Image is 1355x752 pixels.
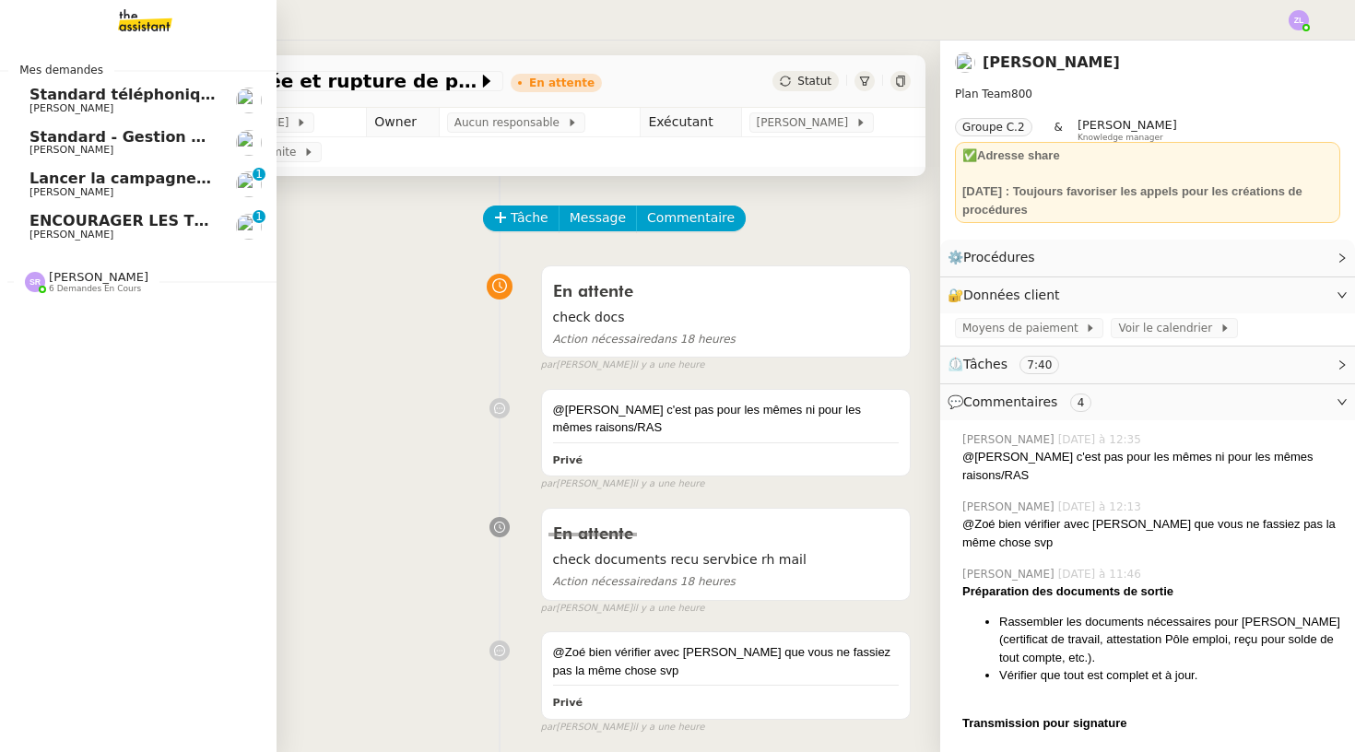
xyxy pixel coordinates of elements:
img: svg [25,272,45,292]
b: Privé [553,697,583,709]
div: 🔐Données client [940,277,1355,313]
span: Données client [963,288,1060,302]
span: [PERSON_NAME] [962,431,1058,448]
span: En attente [553,284,633,300]
span: par [541,476,557,492]
app-user-label: Knowledge manager [1078,118,1177,142]
p: 1 [255,168,263,184]
span: [PERSON_NAME] [1078,118,1177,132]
span: dans 18 heures [553,575,736,588]
span: check documents recu servbice rh mail [553,549,899,570]
span: [DATE] à 12:13 [1058,499,1145,515]
strong: Adresse share [977,148,1060,162]
b: Privé [553,454,583,466]
img: users%2F0G3Vvnvi3TQv835PC6wL0iK4Q012%2Favatar%2F85e45ffa-4efd-43d5-9109-2e66efd3e965 [236,171,262,197]
div: ⏲️Tâches 7:40 [940,347,1355,382]
span: il y a une heure [632,358,704,373]
span: par [541,601,557,617]
span: [PERSON_NAME] [29,229,113,241]
span: 800 [1011,88,1032,100]
strong: Transmission pour signature [962,716,1126,730]
span: Lancer la campagne de prospection [29,170,326,187]
span: ⏲️ [948,357,1075,371]
nz-tag: Groupe C.2 [955,118,1032,136]
div: 💬Commentaires 4 [940,384,1355,420]
span: Voir le calendrier [1118,319,1219,337]
span: 🔐 [948,285,1067,306]
td: Owner [367,108,439,137]
span: Moyens de paiement [962,319,1085,337]
span: ENCOURAGER LES TPE/PMI/PME À PASSER COMMANDE VIA LE SITE INTERNET - [DATE] [29,212,739,229]
span: Mes demandes [8,61,114,79]
p: 1 [255,210,263,227]
span: Action nécessaire [553,333,651,346]
button: Message [559,206,637,231]
button: Commentaire [636,206,746,231]
div: En attente [529,77,595,88]
td: Exécutant [641,108,741,137]
span: Absence injustifiée et rupture de période d’essai [96,72,477,90]
small: [PERSON_NAME] [541,601,705,617]
small: [PERSON_NAME] [541,358,705,373]
span: dans 18 heures [553,333,736,346]
li: Vérifier que tout est complet et à jour. [999,666,1340,685]
small: [PERSON_NAME] [541,476,705,492]
span: [PERSON_NAME] [29,144,113,156]
nz-tag: 4 [1070,394,1092,412]
img: users%2FW4OQjB9BRtYK2an7yusO0WsYLsD3%2Favatar%2F28027066-518b-424c-8476-65f2e549ac29 [236,130,262,156]
span: Message [570,207,626,229]
span: Aucun responsable [454,113,567,132]
img: svg [1289,10,1309,30]
span: Commentaires [963,394,1057,409]
span: [PERSON_NAME] [962,499,1058,515]
span: il y a une heure [632,476,704,492]
span: & [1055,118,1063,142]
nz-badge-sup: 1 [253,210,265,223]
span: Tâches [963,357,1007,371]
strong: [DATE] : Toujours favoriser les appels pour les créations de procédures [962,184,1302,217]
span: En attente [553,526,633,543]
div: ✅ [962,147,1333,165]
span: 💬 [948,394,1099,409]
span: [PERSON_NAME] [29,186,113,198]
span: [PERSON_NAME] [757,113,855,132]
span: Standard téléphonique - [DATE] [29,86,293,103]
span: [DATE] à 11:46 [1058,566,1145,582]
span: [PERSON_NAME] [962,566,1058,582]
span: Knowledge manager [1078,133,1163,143]
span: [DATE] à 12:35 [1058,431,1145,448]
span: il y a une heure [632,720,704,735]
span: Plan Team [955,88,1011,100]
span: [PERSON_NAME] [49,270,148,284]
span: [PERSON_NAME] [29,102,113,114]
div: @[PERSON_NAME] c'est pas pour les mêmes ni pour les mêmes raisons/RAS [553,401,899,437]
div: ⚙️Procédures [940,240,1355,276]
nz-tag: 7:40 [1019,356,1059,374]
div: @Zoé bien vérifier avec [PERSON_NAME] que vous ne fassiez pas la même chose svp [962,515,1340,551]
strong: Préparation des documents de sortie [962,584,1173,598]
div: @[PERSON_NAME] c'est pas pour les mêmes ni pour les mêmes raisons/RAS [962,448,1340,484]
span: 6 demandes en cours [49,284,141,294]
span: Procédures [963,250,1035,264]
div: @Zoé bien vérifier avec [PERSON_NAME] que vous ne fassiez pas la même chose svp [553,643,899,679]
span: check docs [553,307,899,328]
span: Standard - Gestion des appels entrants - [DATE] [29,128,430,146]
span: par [541,720,557,735]
span: il y a une heure [632,601,704,617]
a: [PERSON_NAME] [983,53,1120,71]
span: Statut [797,75,831,88]
small: [PERSON_NAME] [541,720,705,735]
span: ⚙️ [948,247,1043,268]
span: Action nécessaire [553,575,651,588]
nz-badge-sup: 1 [253,168,265,181]
span: Commentaire [647,207,735,229]
button: Tâche [483,206,560,231]
span: Tâche [511,207,548,229]
span: par [541,358,557,373]
li: Rassembler les documents nécessaires pour [PERSON_NAME] (certificat de travail, attestation Pôle ... [999,613,1340,667]
img: users%2F0G3Vvnvi3TQv835PC6wL0iK4Q012%2Favatar%2F85e45ffa-4efd-43d5-9109-2e66efd3e965 [236,214,262,240]
img: users%2FRcIDm4Xn1TPHYwgLThSv8RQYtaM2%2Favatar%2F95761f7a-40c3-4bb5-878d-fe785e6f95b2 [236,88,262,113]
img: users%2FrZ9hsAwvZndyAxvpJrwIinY54I42%2Favatar%2FChatGPT%20Image%201%20aou%CC%82t%202025%2C%2011_1... [955,53,975,73]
